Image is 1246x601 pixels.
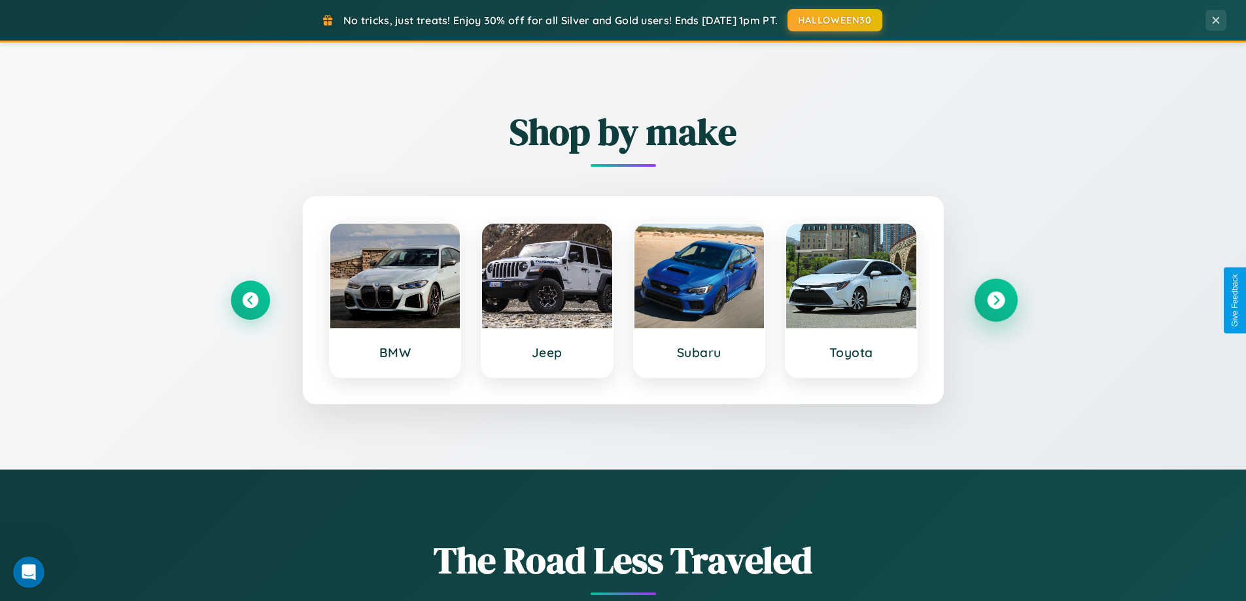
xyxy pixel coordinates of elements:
span: No tricks, just treats! Enjoy 30% off for all Silver and Gold users! Ends [DATE] 1pm PT. [343,14,778,27]
h3: Subaru [648,345,752,360]
h3: Jeep [495,345,599,360]
iframe: Intercom live chat [13,557,44,588]
h2: Shop by make [231,107,1016,157]
h1: The Road Less Traveled [231,535,1016,585]
button: HALLOWEEN30 [787,9,882,31]
div: Give Feedback [1230,274,1239,327]
h3: Toyota [799,345,903,360]
h3: BMW [343,345,447,360]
